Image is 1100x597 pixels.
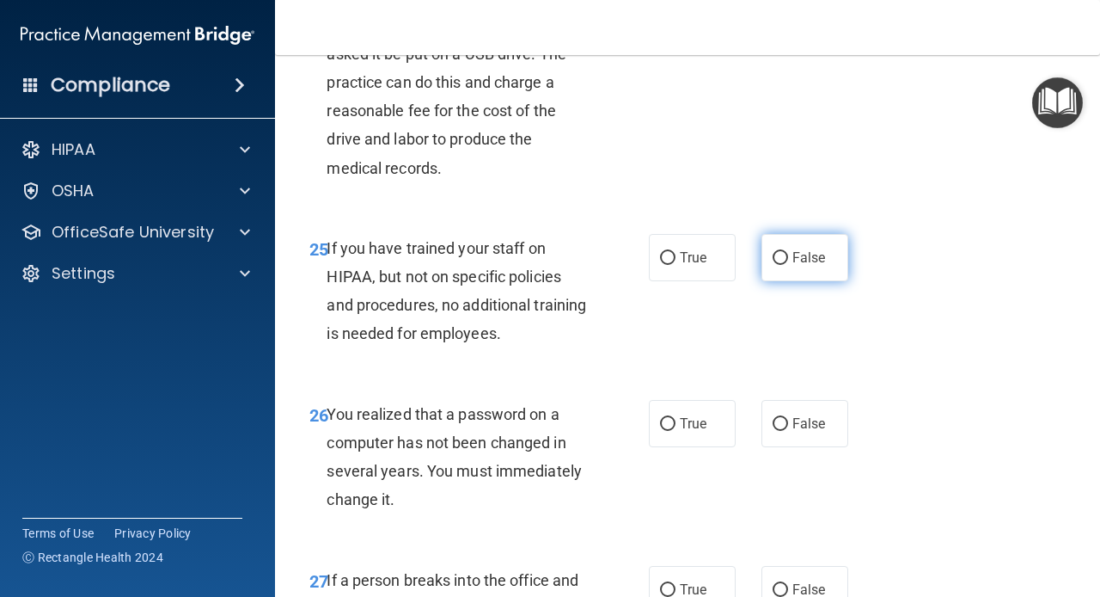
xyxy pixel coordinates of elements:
[792,249,826,266] span: False
[327,239,586,343] span: If you have trained your staff on HIPAA, but not on specific policies and procedures, no addition...
[309,571,328,592] span: 27
[1032,77,1083,128] button: Open Resource Center
[327,405,582,509] span: You realized that a password on a computer has not been changed in several years. You must immedi...
[22,549,163,566] span: Ⓒ Rectangle Health 2024
[680,249,706,266] span: True
[309,405,328,426] span: 26
[773,584,788,597] input: False
[51,73,170,97] h4: Compliance
[680,415,706,432] span: True
[660,418,675,431] input: True
[21,139,250,160] a: HIPAA
[52,181,95,201] p: OSHA
[21,263,250,284] a: Settings
[792,415,826,432] span: False
[52,222,214,243] p: OfficeSafe University
[21,181,250,201] a: OSHA
[52,139,95,160] p: HIPAA
[21,222,250,243] a: OfficeSafe University
[22,525,94,542] a: Terms of Use
[52,263,115,284] p: Settings
[660,252,675,265] input: True
[309,239,328,260] span: 25
[773,252,788,265] input: False
[114,525,192,542] a: Privacy Policy
[773,418,788,431] input: False
[21,18,254,52] img: PMB logo
[660,584,675,597] input: True
[803,475,1079,544] iframe: Drift Widget Chat Controller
